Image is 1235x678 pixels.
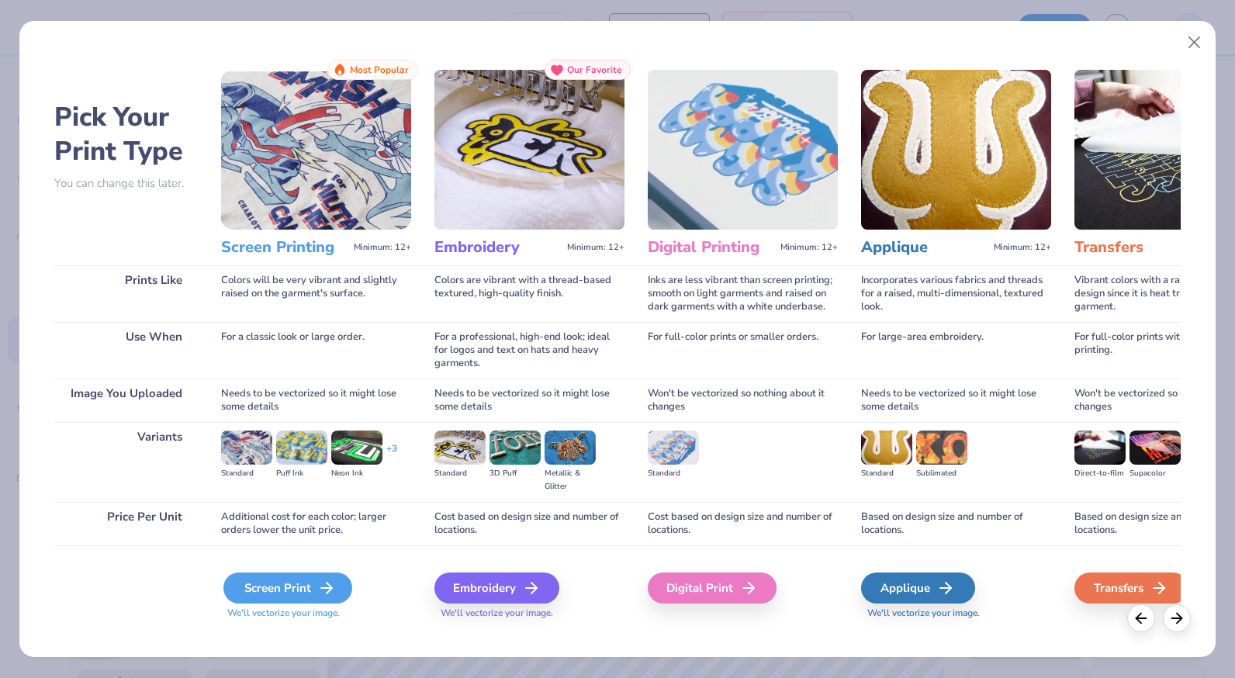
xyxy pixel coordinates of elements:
[1180,28,1209,57] button: Close
[916,467,967,480] div: Sublimated
[648,467,699,480] div: Standard
[648,502,838,545] div: Cost based on design size and number of locations.
[434,572,559,604] div: Embroidery
[434,237,561,258] h3: Embroidery
[221,322,411,379] div: For a classic look or large order.
[545,467,596,493] div: Metallic & Glitter
[54,265,198,322] div: Prints Like
[861,379,1051,422] div: Needs to be vectorized so it might lose some details
[434,502,624,545] div: Cost based on design size and number of locations.
[221,265,411,322] div: Colors will be very vibrant and slightly raised on the garment's surface.
[567,242,624,253] span: Minimum: 12+
[221,607,411,620] span: We'll vectorize your image.
[354,242,411,253] span: Minimum: 12+
[648,572,777,604] div: Digital Print
[434,265,624,322] div: Colors are vibrant with a thread-based textured, high-quality finish.
[861,265,1051,322] div: Incorporates various fabrics and threads for a raised, multi-dimensional, textured look.
[916,431,967,465] img: Sublimated
[1129,467,1181,480] div: Supacolor
[54,422,198,502] div: Variants
[1074,467,1126,480] div: Direct-to-film
[221,379,411,422] div: Needs to be vectorized so it might lose some details
[434,379,624,422] div: Needs to be vectorized so it might lose some details
[434,431,486,465] img: Standard
[1129,431,1181,465] img: Supacolor
[861,607,1051,620] span: We'll vectorize your image.
[648,322,838,379] div: For full-color prints or smaller orders.
[648,265,838,322] div: Inks are less vibrant than screen printing; smooth on light garments and raised on dark garments ...
[490,467,541,480] div: 3D Puff
[434,607,624,620] span: We'll vectorize your image.
[221,502,411,545] div: Additional cost for each color; larger orders lower the unit price.
[648,237,774,258] h3: Digital Printing
[221,431,272,465] img: Standard
[386,442,397,469] div: + 3
[350,64,409,75] span: Most Popular
[331,431,382,465] img: Neon Ink
[221,237,348,258] h3: Screen Printing
[994,242,1051,253] span: Minimum: 12+
[54,502,198,545] div: Price Per Unit
[54,379,198,422] div: Image You Uploaded
[331,467,382,480] div: Neon Ink
[54,322,198,379] div: Use When
[861,502,1051,545] div: Based on design size and number of locations.
[545,431,596,465] img: Metallic & Glitter
[221,467,272,480] div: Standard
[54,177,198,190] p: You can change this later.
[861,70,1051,230] img: Applique
[648,431,699,465] img: Standard
[54,100,198,168] h2: Pick Your Print Type
[1074,431,1126,465] img: Direct-to-film
[221,70,411,230] img: Screen Printing
[434,322,624,379] div: For a professional, high-end look; ideal for logos and text on hats and heavy garments.
[276,431,327,465] img: Puff Ink
[780,242,838,253] span: Minimum: 12+
[861,467,912,480] div: Standard
[861,322,1051,379] div: For large-area embroidery.
[434,70,624,230] img: Embroidery
[276,467,327,480] div: Puff Ink
[648,379,838,422] div: Won't be vectorized so nothing about it changes
[567,64,622,75] span: Our Favorite
[861,431,912,465] img: Standard
[223,572,352,604] div: Screen Print
[648,70,838,230] img: Digital Printing
[861,572,975,604] div: Applique
[1074,237,1201,258] h3: Transfers
[490,431,541,465] img: 3D Puff
[861,237,988,258] h3: Applique
[434,467,486,480] div: Standard
[1074,572,1188,604] div: Transfers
